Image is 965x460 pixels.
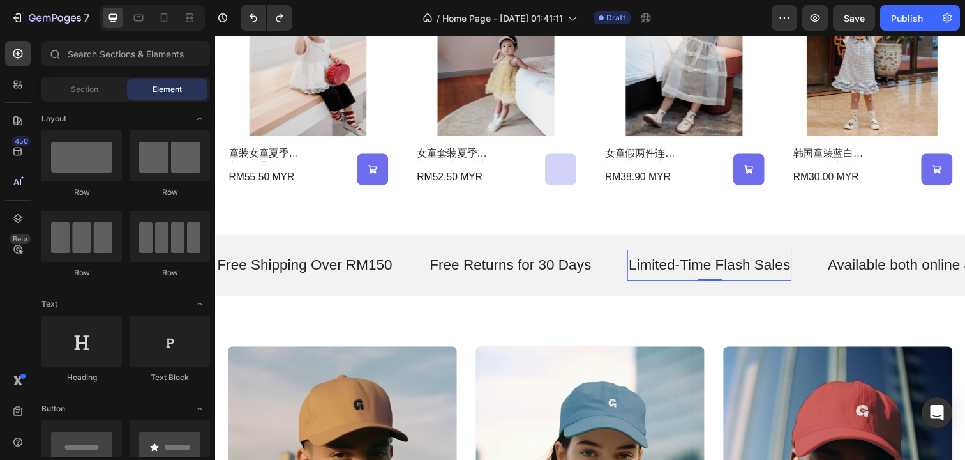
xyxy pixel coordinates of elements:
div: Publish [891,11,923,25]
iframe: Design area [215,36,965,460]
div: Row [41,267,122,279]
a: 韩国童装蓝白格子polo裙童装休闲洋气2025新款甜美 [589,112,671,128]
div: Text Block [130,372,210,383]
span: Save [844,13,865,24]
input: Search Sections & Elements [41,41,210,66]
div: Row [130,267,210,279]
div: RM30.00 MYR [589,136,671,152]
button: Out Of Stock [337,120,369,152]
div: Row [130,187,210,198]
p: Free Shipping Over RM150 [2,225,181,244]
div: Heading [41,372,122,383]
span: Text [41,298,57,310]
a: 女童假两件连衣裙套装2025新款夏装儿童韩版背心裙女宝洋气公主裙 [397,112,479,128]
span: / [437,11,440,25]
span: Toggle open [190,399,210,419]
span: Home Page - [DATE] 01:41:11 [442,11,563,25]
div: Row [41,187,122,198]
p: Available both online & offline [625,225,818,244]
div: Rich Text Editor. Editing area: main [1,225,182,244]
span: Toggle open [190,109,210,129]
a: 女童套装夏季童装2025新款甜美套装夏装蛋糕吊带上衣杏色泡泡短裤 [205,112,287,128]
p: Limited-Time Flash Sales [422,225,587,244]
button: Save [833,5,875,31]
div: Undo/Redo [241,5,292,31]
div: RM52.50 MYR [205,136,287,152]
p: Free Returns for 30 Days [219,225,384,244]
div: RM55.50 MYR [13,136,95,152]
span: Draft [606,12,625,24]
a: 童装女童夏季甜美蛋糕背心2025新款女宝小众蕾丝花边蓬蓬网纱衬衫 [13,112,95,128]
span: Section [71,84,98,95]
div: Beta [10,234,31,244]
div: 450 [12,136,31,146]
div: Open Intercom Messenger [922,397,952,428]
span: Element [153,84,182,95]
p: 7 [84,10,89,26]
button: Publish [880,5,934,31]
span: Button [41,403,65,415]
span: Layout [41,113,66,125]
button: 7 [5,5,95,31]
span: Toggle open [190,294,210,314]
div: RM38.90 MYR [397,136,479,152]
